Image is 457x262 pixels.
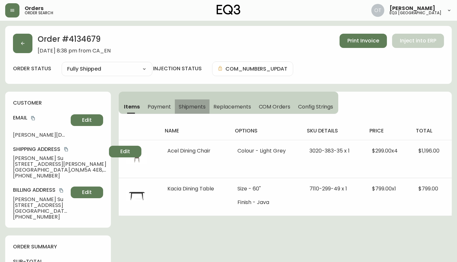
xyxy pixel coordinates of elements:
span: Edit [82,189,92,196]
img: 3020-383-MC-400-1-ckfdje7ih6frt0186ab83kpbt.jpg [126,148,147,169]
span: Acel Dining Chair [167,147,210,154]
span: Kacia Dining Table [167,185,214,192]
span: Config Strings [298,103,333,110]
span: [PERSON_NAME] Su [13,155,106,161]
span: Orders [25,6,43,11]
button: copy [58,187,65,194]
h4: sku details [307,127,359,134]
span: [PERSON_NAME] [390,6,435,11]
h4: customer [13,99,103,107]
span: $799.00 [418,185,438,192]
span: Shipments [179,103,206,110]
span: [DATE] 8:38 pm from CA_EN [38,48,111,54]
button: Edit [71,114,103,126]
h4: Shipping Address [13,146,106,153]
img: 7110-299-MC-400-1-cljg6tcwr00xp0170jgvsuw5j.jpg [126,186,147,207]
span: Items [124,103,140,110]
h4: order summary [13,243,103,250]
label: order status [13,65,51,72]
li: Finish - Java [237,199,294,205]
span: [STREET_ADDRESS] [13,202,68,208]
span: $1,196.00 [418,147,439,154]
button: copy [30,115,36,121]
span: COM Orders [259,103,291,110]
h4: total [416,127,447,134]
span: Edit [82,117,92,124]
span: [PHONE_NUMBER] [13,214,68,220]
h4: injection status [153,65,202,72]
h5: eq3 [GEOGRAPHIC_DATA] [390,11,441,15]
span: Print Invoice [347,37,379,44]
span: [PHONE_NUMBER] [13,173,106,179]
li: Size - 60" [237,186,294,192]
span: [GEOGRAPHIC_DATA] , ON , M5A 0C1 , CA [13,208,68,214]
h4: options [235,127,296,134]
span: $799.00 x 1 [372,185,396,192]
img: 5d4d18d254ded55077432b49c4cb2919 [371,4,384,17]
span: $299.00 x 4 [372,147,398,154]
li: Colour - Light Grey [237,148,294,154]
h4: name [165,127,224,134]
span: [PERSON_NAME] Su [13,197,68,202]
span: Edit [120,148,130,155]
button: copy [63,146,69,153]
h4: Email [13,114,68,121]
span: 3020-383-35 x 1 [309,147,350,154]
span: Replacements [213,103,251,110]
span: [PERSON_NAME][DOMAIN_NAME][EMAIL_ADDRESS][DOMAIN_NAME] [13,132,68,138]
span: [STREET_ADDRESS][PERSON_NAME] [13,161,106,167]
button: Print Invoice [340,34,387,48]
h2: Order # 4134679 [38,34,111,48]
button: Edit [109,146,141,157]
h4: Billing Address [13,187,68,194]
span: 7110-299-49 x 1 [309,185,347,192]
h5: order search [25,11,53,15]
img: logo [217,5,241,15]
button: Edit [71,187,103,198]
span: Payment [148,103,171,110]
h4: price [369,127,405,134]
span: [GEOGRAPHIC_DATA] , ON , M5A 4E8 , CA [13,167,106,173]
